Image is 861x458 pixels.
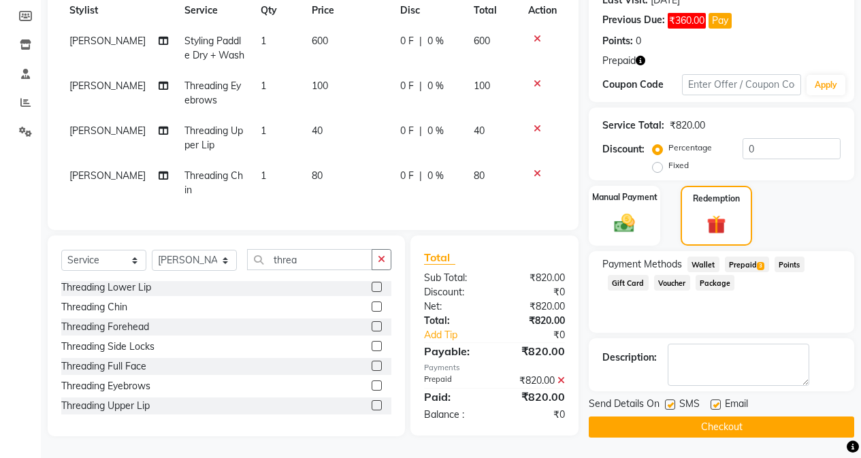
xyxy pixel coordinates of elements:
[679,397,700,414] span: SMS
[696,275,735,291] span: Package
[474,125,485,137] span: 40
[184,35,244,61] span: Styling Paddle Dry + Wash
[668,159,689,171] label: Fixed
[602,350,657,365] div: Description:
[775,257,805,272] span: Points
[61,379,150,393] div: Threading Eyebrows
[419,124,422,138] span: |
[261,169,266,182] span: 1
[494,314,575,328] div: ₹820.00
[670,118,705,133] div: ₹820.00
[725,397,748,414] span: Email
[400,124,414,138] span: 0 F
[608,275,649,291] span: Gift Card
[508,328,575,342] div: ₹0
[494,389,575,405] div: ₹820.00
[602,13,665,29] div: Previous Due:
[261,80,266,92] span: 1
[682,74,801,95] input: Enter Offer / Coupon Code
[414,374,495,388] div: Prepaid
[668,142,712,154] label: Percentage
[592,191,657,203] label: Manual Payment
[608,212,641,235] img: _cash.svg
[602,257,682,272] span: Payment Methods
[69,125,146,137] span: [PERSON_NAME]
[414,328,508,342] a: Add Tip
[312,169,323,182] span: 80
[400,34,414,48] span: 0 F
[184,125,243,151] span: Threading Upper Lip
[602,54,636,68] span: Prepaid
[602,142,645,157] div: Discount:
[312,80,328,92] span: 100
[636,34,641,48] div: 0
[668,13,706,29] span: ₹360.00
[312,125,323,137] span: 40
[427,124,444,138] span: 0 %
[701,213,732,237] img: _gift.svg
[602,34,633,48] div: Points:
[69,35,146,47] span: [PERSON_NAME]
[414,314,495,328] div: Total:
[687,257,719,272] span: Wallet
[61,340,155,354] div: Threading Side Locks
[69,169,146,182] span: [PERSON_NAME]
[494,299,575,314] div: ₹820.00
[247,249,372,270] input: Search or Scan
[757,262,764,270] span: 3
[61,399,150,413] div: Threading Upper Lip
[589,397,660,414] span: Send Details On
[400,169,414,183] span: 0 F
[427,169,444,183] span: 0 %
[414,343,495,359] div: Payable:
[61,300,127,314] div: Threading Chin
[494,343,575,359] div: ₹820.00
[589,416,854,438] button: Checkout
[494,271,575,285] div: ₹820.00
[494,408,575,422] div: ₹0
[474,169,485,182] span: 80
[419,79,422,93] span: |
[725,257,769,272] span: Prepaid
[400,79,414,93] span: 0 F
[61,280,151,295] div: Threading Lower Lip
[61,320,149,334] div: Threading Forehead
[261,35,266,47] span: 1
[419,34,422,48] span: |
[414,389,495,405] div: Paid:
[693,193,740,205] label: Redemption
[261,125,266,137] span: 1
[427,34,444,48] span: 0 %
[602,118,664,133] div: Service Total:
[414,271,495,285] div: Sub Total:
[424,362,565,374] div: Payments
[414,285,495,299] div: Discount:
[419,169,422,183] span: |
[312,35,328,47] span: 600
[61,359,146,374] div: Threading Full Face
[494,285,575,299] div: ₹0
[807,75,845,95] button: Apply
[414,408,495,422] div: Balance :
[184,80,241,106] span: Threading Eyebrows
[602,78,682,92] div: Coupon Code
[69,80,146,92] span: [PERSON_NAME]
[474,80,490,92] span: 100
[427,79,444,93] span: 0 %
[709,13,732,29] button: Pay
[184,169,243,196] span: Threading Chin
[414,299,495,314] div: Net:
[494,374,575,388] div: ₹820.00
[654,275,690,291] span: Voucher
[424,250,455,265] span: Total
[474,35,490,47] span: 600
